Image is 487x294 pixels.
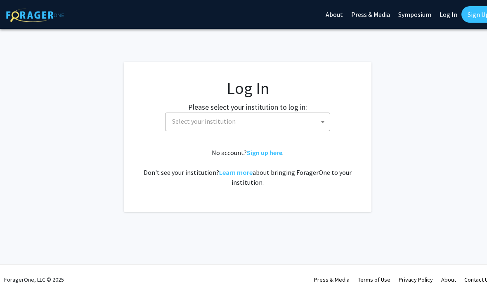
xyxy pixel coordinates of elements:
[169,113,330,130] span: Select your institution
[314,276,350,283] a: Press & Media
[4,265,64,294] div: ForagerOne, LLC © 2025
[399,276,433,283] a: Privacy Policy
[188,101,307,113] label: Please select your institution to log in:
[441,276,456,283] a: About
[358,276,390,283] a: Terms of Use
[172,117,236,125] span: Select your institution
[247,148,282,157] a: Sign up here
[219,168,253,176] a: Learn more about bringing ForagerOne to your institution
[165,113,330,131] span: Select your institution
[140,78,355,98] h1: Log In
[140,148,355,187] div: No account? . Don't see your institution? about bringing ForagerOne to your institution.
[6,8,64,22] img: ForagerOne Logo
